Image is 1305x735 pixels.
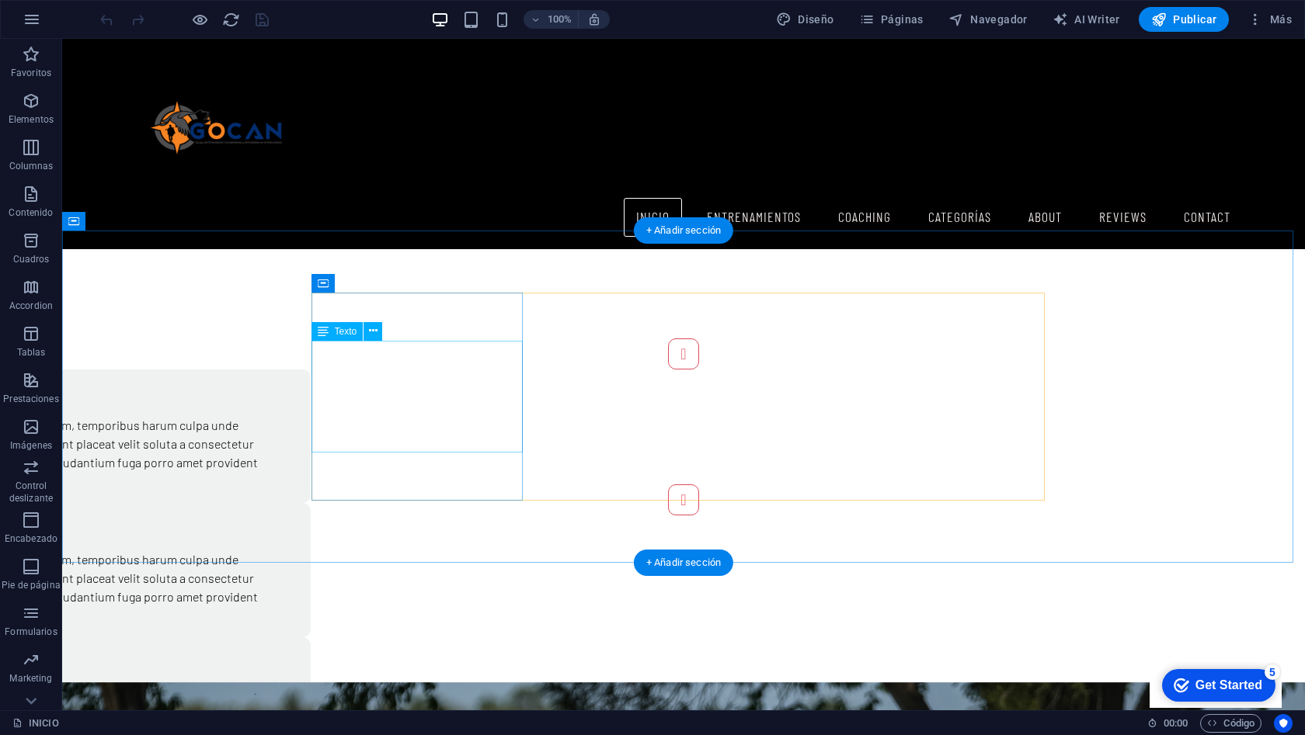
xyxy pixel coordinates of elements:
p: Columnas [9,160,54,172]
i: Al redimensionar, ajustar el nivel de zoom automáticamente para ajustarse al dispositivo elegido. [587,12,601,26]
button: Páginas [853,7,930,32]
span: AI Writer [1053,12,1120,27]
button: Código [1200,714,1261,733]
h6: Tiempo de la sesión [1147,714,1188,733]
span: Publicar [1151,12,1217,27]
div: Get Started 5 items remaining, 0% complete [12,8,126,40]
i: Volver a cargar página [222,11,240,29]
span: Diseño [776,12,834,27]
button: reload [221,10,240,29]
button: AI Writer [1046,7,1126,32]
span: 00 00 [1164,714,1188,733]
h6: 100% [547,10,572,29]
button: Haz clic para salir del modo de previsualización y seguir editando [190,10,209,29]
p: Cuadros [13,253,50,265]
button: Más [1241,7,1298,32]
p: Favoritos [11,67,51,79]
p: Contenido [9,206,53,219]
p: Accordion [9,300,53,312]
button: Publicar [1139,7,1230,32]
p: Marketing [9,672,52,685]
p: Elementos [9,113,54,126]
div: 5 [115,3,130,19]
button: Diseño [770,7,840,32]
button: 100% [524,10,579,29]
span: Navegador [948,12,1028,27]
span: Texto [335,327,357,336]
div: + Añadir sección [634,217,733,244]
span: Más [1248,12,1292,27]
button: Navegador [942,7,1034,32]
span: Código [1207,714,1255,733]
span: Páginas [859,12,924,27]
p: Pie de página [2,579,60,591]
p: Formularios [5,626,57,638]
button: Usercentrics [1274,714,1293,733]
p: Encabezado [5,532,57,545]
a: Haz clic para cancelar la selección y doble clic para abrir páginas [12,714,59,733]
div: Diseño (Ctrl+Alt+Y) [770,7,840,32]
div: Get Started [46,17,113,31]
div: + Añadir sección [634,550,733,576]
p: Prestaciones [3,393,58,405]
p: Tablas [17,346,46,359]
span: : [1174,717,1177,729]
p: Imágenes [10,439,52,452]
